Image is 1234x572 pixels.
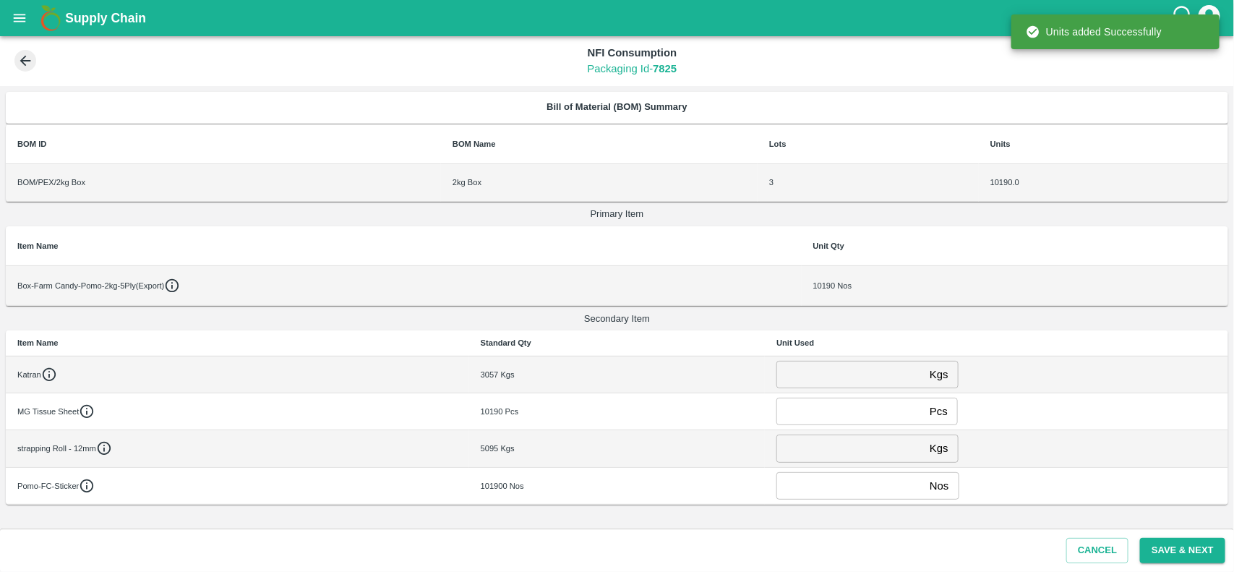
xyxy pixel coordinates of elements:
button: Cancel [1066,538,1128,563]
div: Pomo-FC-Sticker [17,479,79,492]
div: account of current user [1196,3,1222,33]
p: Kgs [930,440,948,456]
b: Unit Used [776,338,814,347]
b: 7825 [653,63,677,74]
p: Pcs [930,404,948,419]
div: customer-support [1171,5,1196,31]
img: logo [36,4,65,33]
div: 10190 Nos [813,279,1217,292]
b: BOM Name [453,140,496,148]
div: strapping Roll - 12mm [17,442,96,455]
button: open drawer [3,1,36,35]
b: Unit Qty [813,242,845,250]
div: Katran [17,368,41,381]
b: Item Name [17,338,59,347]
div: 10190 Pcs [481,405,753,418]
div: 3057 Kgs [481,368,753,381]
b: Lots [769,140,787,148]
b: Standard Qty [481,338,531,347]
div: Box-Farm Candy-Pomo-2kg-5Ply(Export) [17,279,164,292]
b: BOM ID [17,140,46,148]
div: 2kg Box [453,176,746,189]
div: 10190.0 [990,176,1217,189]
div: 3 [769,176,967,189]
h6: Secondary Item [10,312,1223,326]
div: Units added Successfully [1026,19,1162,45]
div: MG Tissue Sheet [17,405,79,418]
b: Supply Chain [65,11,146,25]
b: Units [990,140,1011,148]
div: BOM/PEX/2kg Box [17,176,429,189]
h6: Primary Item [10,207,1223,221]
p: Kgs [930,367,948,383]
div: 101900 Nos [481,479,753,492]
b: Item Name [17,242,59,250]
button: Save & Next [1140,538,1225,563]
p: Nos [930,478,948,494]
p: Packaging Id- [588,61,677,77]
a: Supply Chain [65,8,1171,28]
b: NFI Consumption [588,47,677,59]
div: 5095 Kgs [481,442,753,455]
b: Bill of Material (BOM) Summary [547,101,687,112]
